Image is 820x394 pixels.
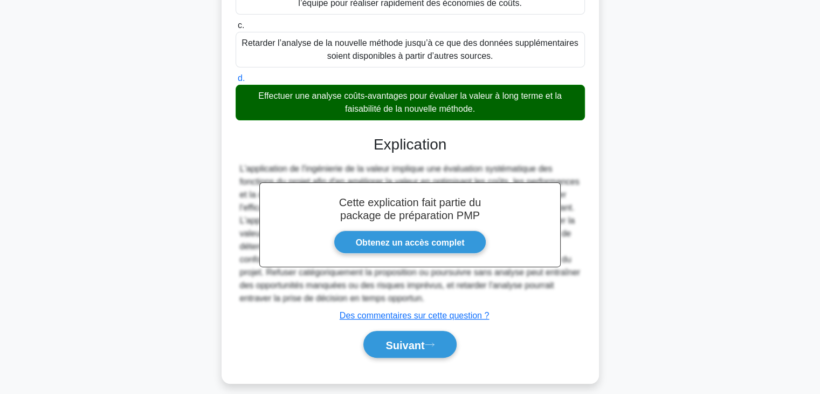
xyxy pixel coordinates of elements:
font: Explication [374,136,446,153]
font: Effectuer une analyse coûts-avantages pour évaluer la valeur à long terme et la faisabilité de la... [258,91,562,113]
a: Obtenez un accès complet [334,230,487,254]
font: L'application de l'ingénierie de la valeur implique une évaluation systématique des fonctions du ... [240,164,580,303]
a: Des commentaires sur cette question ? [340,311,489,320]
font: c. [238,21,244,30]
button: Suivant [363,331,456,358]
font: Suivant [385,339,424,351]
font: d. [238,73,245,83]
font: Retarder l’analyse de la nouvelle méthode jusqu’à ce que des données supplémentaires soient dispo... [242,38,578,60]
